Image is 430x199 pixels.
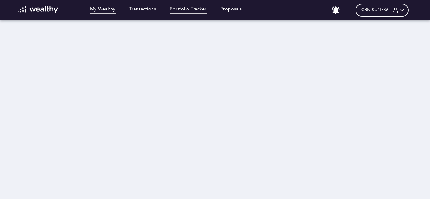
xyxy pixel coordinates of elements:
[129,7,156,14] a: Transactions
[220,7,242,14] a: Proposals
[90,7,116,14] a: My Wealthy
[18,6,58,13] img: wl-logo-white.svg
[170,7,207,14] a: Portfolio Tracker
[361,7,389,13] span: CRN: SUN786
